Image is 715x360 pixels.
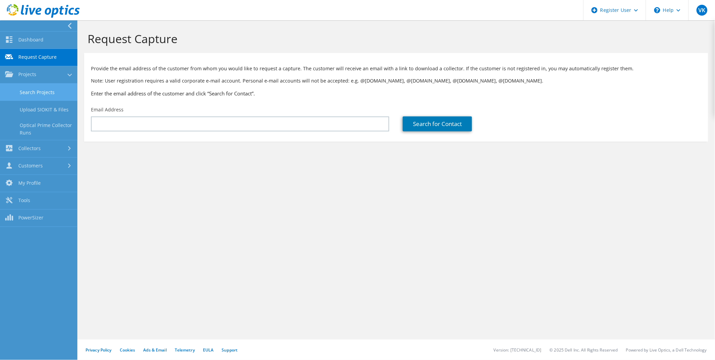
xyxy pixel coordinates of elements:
a: Cookies [120,347,135,353]
a: Privacy Policy [86,347,112,353]
a: Support [222,347,238,353]
li: Powered by Live Optics, a Dell Technology [626,347,707,353]
a: Search for Contact [403,116,472,131]
li: © 2025 Dell Inc. All Rights Reserved [550,347,618,353]
h3: Enter the email address of the customer and click “Search for Contact”. [91,90,701,97]
li: Version: [TECHNICAL_ID] [494,347,542,353]
a: Ads & Email [144,347,167,353]
a: Telemetry [175,347,195,353]
p: Provide the email address of the customer from whom you would like to request a capture. The cust... [91,65,701,72]
span: VK [697,5,708,16]
p: Note: User registration requires a valid corporate e-mail account. Personal e-mail accounts will ... [91,77,701,85]
label: Email Address [91,106,124,113]
a: EULA [203,347,213,353]
h1: Request Capture [88,32,701,46]
svg: \n [654,7,660,13]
